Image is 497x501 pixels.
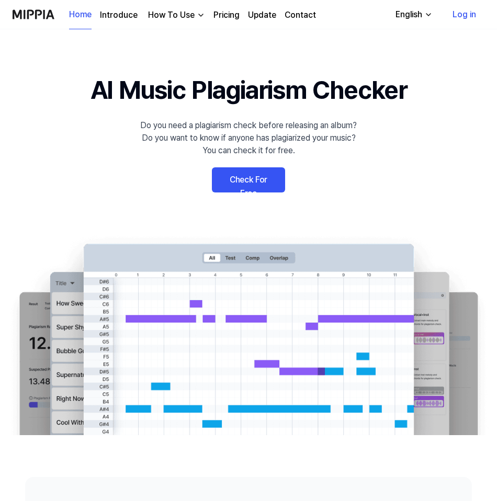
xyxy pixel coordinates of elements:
a: Contact [285,9,316,21]
a: Update [248,9,276,21]
button: How To Use [146,9,205,21]
img: down [197,11,205,19]
div: English [393,8,424,21]
a: Introduce [100,9,138,21]
div: How To Use [146,9,197,21]
a: Home [69,1,92,29]
button: English [387,4,439,25]
a: Pricing [213,9,240,21]
h1: AI Music Plagiarism Checker [91,71,407,109]
a: Check For Free [212,167,285,192]
div: Do you need a plagiarism check before releasing an album? Do you want to know if anyone has plagi... [140,119,357,157]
